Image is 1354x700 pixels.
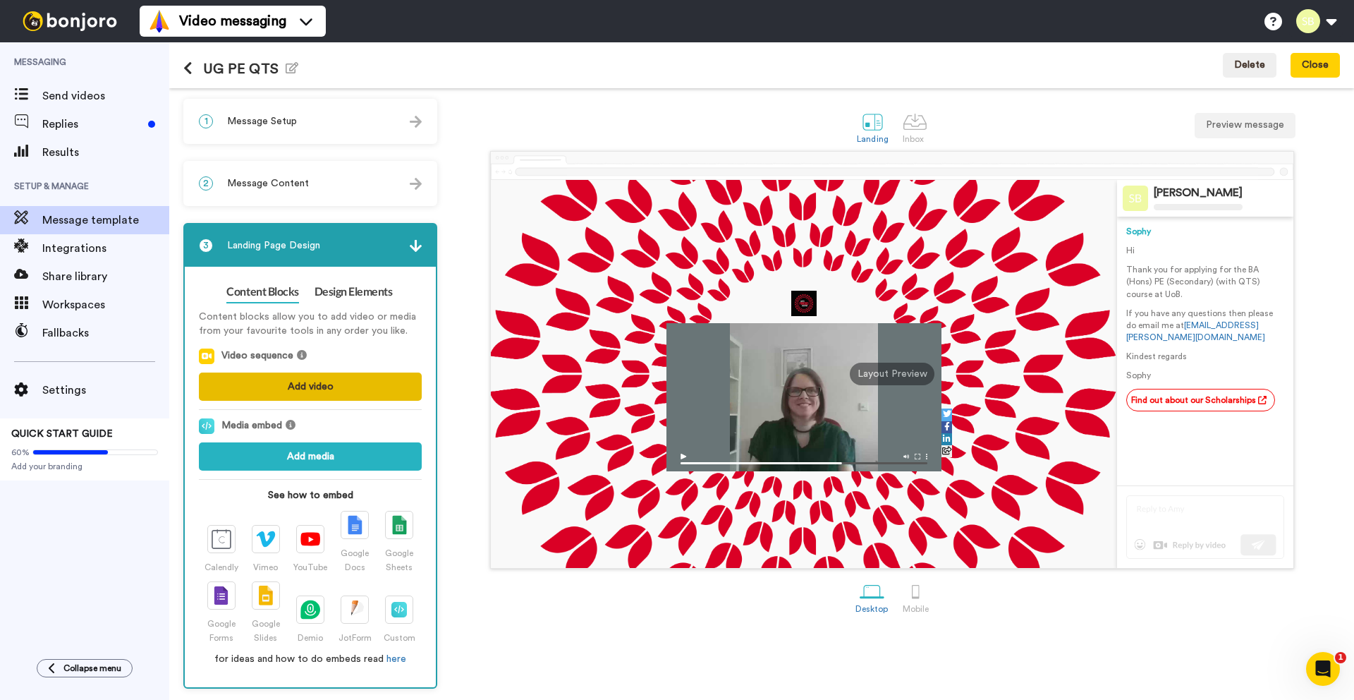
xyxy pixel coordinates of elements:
span: Add your branding [11,461,158,472]
a: Mobile [896,572,936,621]
a: Design Elements [315,281,393,303]
img: arrow.svg [410,178,422,190]
p: Content blocks allow you to add video or media from your favourite tools in any order you like. [199,310,422,338]
span: Google Sheets [385,549,413,572]
span: Workspaces [42,296,169,313]
img: arrow.svg [410,240,422,252]
span: Fallbacks [42,325,169,342]
a: Landing [850,102,896,151]
img: AddVideo.svg [199,349,214,364]
div: 2Message Content [183,161,437,206]
span: Google Forms [207,620,236,642]
span: JotForm [338,634,372,642]
a: Google Sheets [377,511,422,572]
img: demio.svg [300,600,319,620]
div: [PERSON_NAME] [1154,186,1243,200]
button: Collapse menu [37,659,133,677]
div: Desktop [855,604,889,614]
button: Close [1291,53,1340,78]
button: Preview message [1195,113,1295,138]
span: 3 [199,239,213,253]
div: Layout Preview [850,363,934,385]
img: arrow.svg [410,116,422,128]
span: Google Slides [252,620,280,642]
a: Desktop [848,572,896,621]
span: 1 [199,114,213,128]
img: jotform.svg [346,600,365,620]
span: Landing Page Design [227,239,320,253]
span: Integrations [42,240,169,257]
span: Calendly [205,563,238,572]
p: Kindest regards [1126,351,1284,363]
p: for ideas and how to do embeds read [199,652,422,666]
a: Calendly [199,525,243,572]
span: Collapse menu [63,663,121,674]
a: Custom [377,596,422,643]
span: YouTube [293,563,327,572]
strong: See how to embed [199,488,422,502]
div: Sophy [1126,226,1284,238]
span: Custom [384,634,415,642]
a: YouTube [288,525,332,572]
div: 1Message Setup [183,99,437,144]
img: reply-preview.svg [1126,495,1284,559]
a: [EMAIL_ADDRESS][PERSON_NAME][DOMAIN_NAME] [1126,321,1265,342]
span: Settings [42,382,169,399]
img: f6c7e729-3d5f-476b-8ff6-4452e0785430 [791,291,817,316]
p: Thank you for applying for the BA (Hons) PE (Secondary) (with QTS) course at UoB. [1126,264,1284,300]
a: Google Forms [199,581,243,643]
img: Google_Slides.png [259,586,273,605]
a: here [386,654,406,664]
span: Send videos [42,87,169,104]
a: Content Blocks [226,281,298,303]
p: If you have any questions then please do email me at [1126,308,1284,344]
img: Embed.svg [199,418,214,434]
a: Google Slides [243,581,288,643]
span: QUICK START GUIDE [11,429,113,439]
img: calendly.svg [212,529,231,549]
div: Mobile [903,604,929,614]
span: 60% [11,447,30,458]
span: Video sequence [221,349,293,364]
p: Hi [1126,245,1284,257]
a: JotForm [333,596,377,643]
span: 2 [199,176,213,191]
span: 1 [1335,652,1346,663]
h1: UG PE QTS [183,61,298,77]
img: vm-color.svg [148,10,171,32]
img: Google_Forms.svg [214,586,228,605]
img: GoogleDocs.svg [348,515,362,535]
img: vimeo.svg [256,531,276,548]
img: bj-logo-header-white.svg [17,11,123,31]
span: Video messaging [179,11,286,31]
img: Profile Image [1123,186,1148,211]
span: Media embed [221,418,282,434]
span: Demio [298,634,323,642]
span: Replies [42,116,142,133]
a: Vimeo [243,525,288,572]
span: Message template [42,212,169,229]
p: Sophy [1126,370,1284,382]
span: Message Content [227,176,309,191]
span: Message Setup [227,114,297,128]
iframe: Intercom live chat [1306,652,1340,686]
span: Google Docs [341,549,369,572]
button: Delete [1223,53,1276,78]
div: Landing [857,134,889,144]
img: youtube.svg [300,532,320,547]
img: player-controls-full.svg [666,447,941,471]
a: Find out about our Scholarships [1126,389,1275,411]
img: Embed.svg [391,602,407,617]
span: Results [42,144,169,161]
img: Google_Sheets.svg [392,515,406,535]
div: Inbox [903,134,927,144]
a: Demio [288,596,332,643]
a: Inbox [896,102,934,151]
span: Share library [42,268,169,285]
button: Add video [199,373,422,401]
button: Add media [199,442,422,471]
span: Vimeo [253,563,278,572]
a: Google Docs [333,511,377,572]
